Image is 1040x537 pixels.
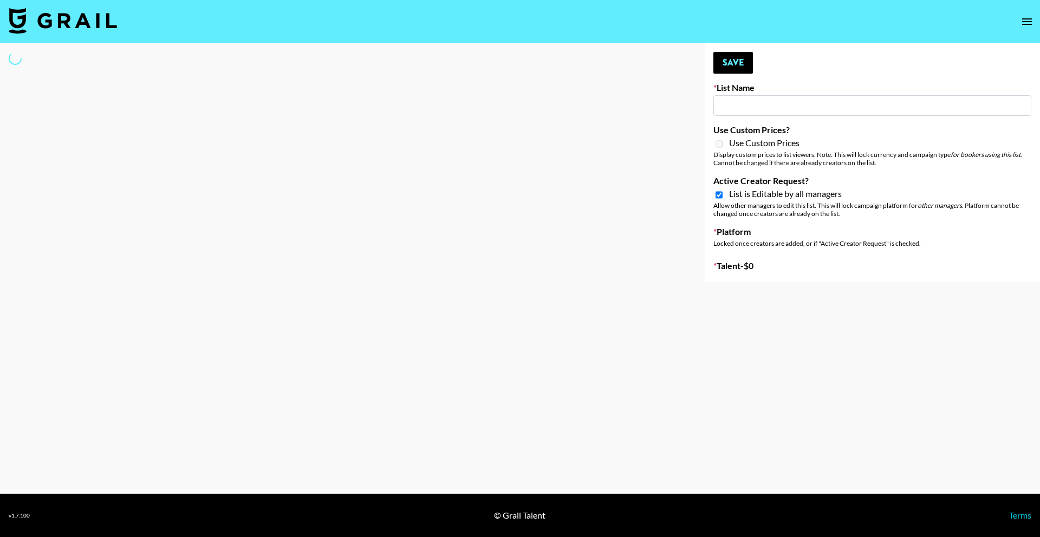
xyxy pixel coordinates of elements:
[713,175,1031,186] label: Active Creator Request?
[713,82,1031,93] label: List Name
[713,260,1031,271] label: Talent - $ 0
[713,226,1031,237] label: Platform
[713,150,1031,167] div: Display custom prices to list viewers. Note: This will lock currency and campaign type . Cannot b...
[494,510,545,521] div: © Grail Talent
[951,150,1020,159] em: for bookers using this list
[729,188,842,199] span: List is Editable by all managers
[1009,510,1031,520] a: Terms
[1016,11,1038,32] button: open drawer
[713,52,753,74] button: Save
[713,201,1031,218] div: Allow other managers to edit this list. This will lock campaign platform for . Platform cannot be...
[729,137,799,148] span: Use Custom Prices
[713,125,1031,135] label: Use Custom Prices?
[9,512,30,519] div: v 1.7.100
[918,201,962,209] em: other managers
[9,8,117,34] img: Grail Talent
[713,239,1031,247] div: Locked once creators are added, or if "Active Creator Request" is checked.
